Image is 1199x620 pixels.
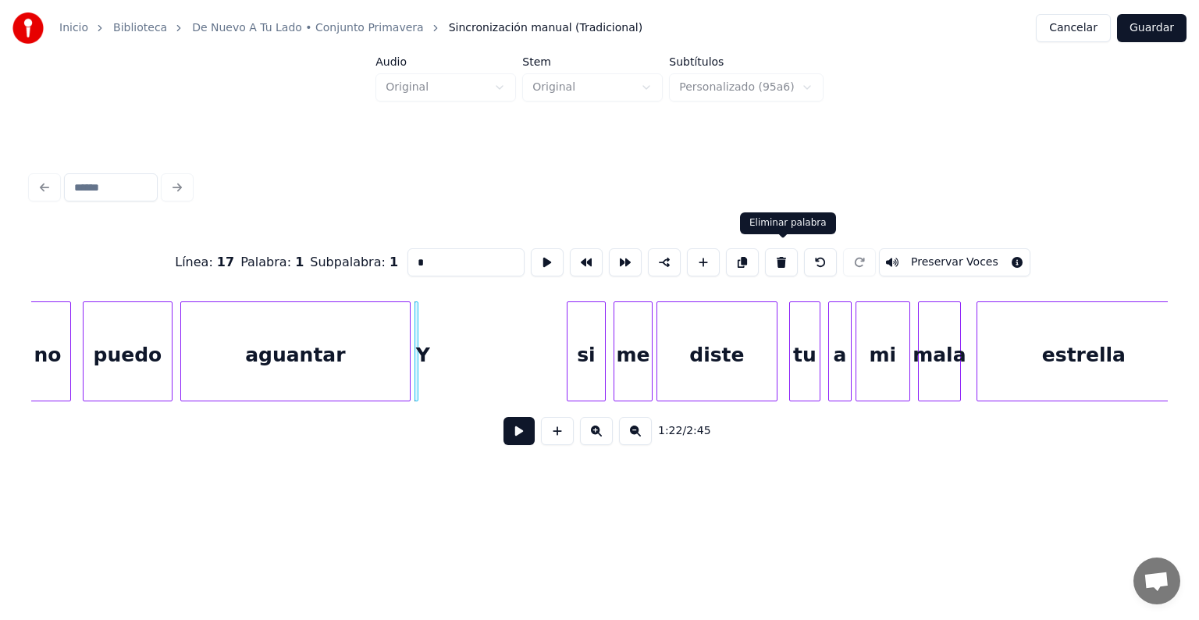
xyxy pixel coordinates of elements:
button: Cancelar [1036,14,1111,42]
span: 17 [217,255,234,269]
span: Sincronización manual (Tradicional) [449,20,642,36]
a: De Nuevo A Tu Lado • Conjunto Primavera [192,20,424,36]
label: Stem [522,56,663,67]
a: Inicio [59,20,88,36]
div: / [658,423,696,439]
div: Palabra : [240,253,304,272]
div: Subpalabra : [310,253,398,272]
img: youka [12,12,44,44]
div: Eliminar palabra [749,217,827,230]
span: 1 [295,255,304,269]
button: Toggle [879,248,1030,276]
a: Chat abierto [1133,558,1180,604]
div: Línea : [175,253,234,272]
span: 2:45 [686,423,710,439]
label: Audio [375,56,516,67]
span: 1:22 [658,423,682,439]
button: Guardar [1117,14,1187,42]
a: Biblioteca [113,20,167,36]
label: Subtítulos [669,56,823,67]
span: 1 [390,255,398,269]
nav: breadcrumb [59,20,642,36]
